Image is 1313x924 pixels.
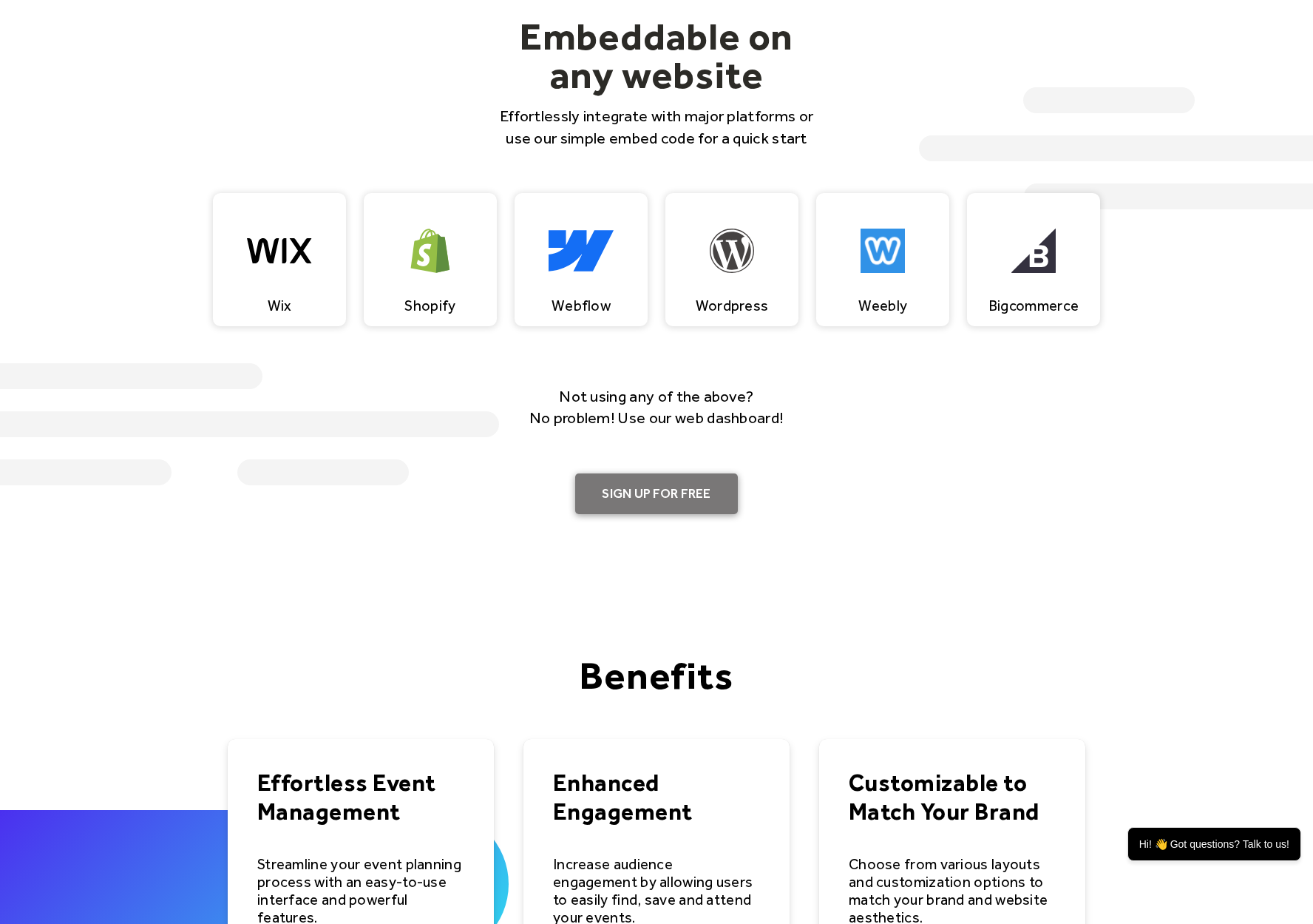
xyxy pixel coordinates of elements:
[816,193,949,326] a: Weebly
[257,769,464,826] h4: Effortless Event Management
[988,297,1079,314] div: Bigcommerce
[515,193,648,326] a: Webflow
[858,297,908,314] div: Weebly
[575,473,737,515] a: Sign up for free
[213,193,346,326] a: Wix
[509,656,804,695] h3: Benefits
[696,297,769,314] div: Wordpress
[491,17,822,94] h2: Embeddable on any website
[849,769,1056,826] h4: Customizable to Match Your Brand
[268,297,292,314] div: Wix
[491,105,822,149] p: Effortlessly integrate with major platforms or use our simple embed code for a quick start
[552,297,611,314] div: Webflow
[364,193,497,326] a: Shopify
[404,297,455,314] div: Shopify
[967,193,1100,326] a: Bigcommerce
[553,769,760,826] h4: Enhanced Engagement
[665,193,798,326] a: Wordpress
[509,385,804,429] p: Not using any of the above? No problem! Use our web dashboard!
